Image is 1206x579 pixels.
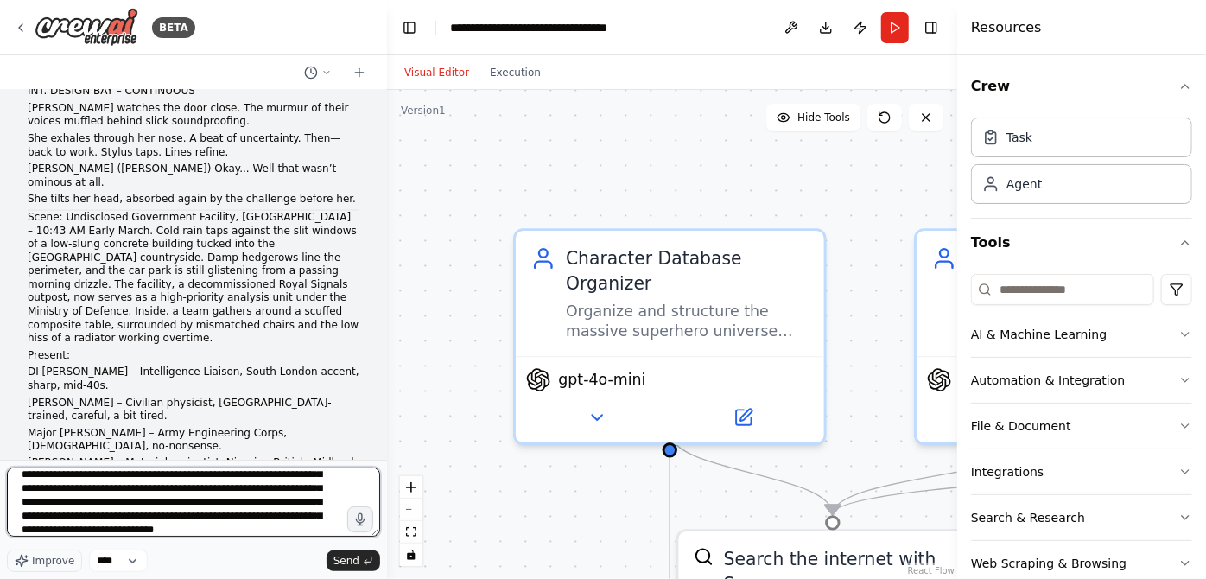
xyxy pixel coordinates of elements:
[908,566,955,576] a: React Flow attribution
[566,301,809,340] div: Organize and structure the massive superhero universe character roster of {total_characters} hero...
[28,457,359,484] p: [PERSON_NAME] – Materials scientist, Nigerian-British, Midlands accent.
[346,62,373,83] button: Start a new chat
[7,550,82,572] button: Improve
[152,17,195,38] div: BETA
[971,17,1042,38] h4: Resources
[450,19,644,36] nav: breadcrumb
[566,246,809,296] div: Character Database Organizer
[1006,129,1032,146] div: Task
[28,211,359,346] p: Scene: Undisclosed Government Facility, [GEOGRAPHIC_DATA] – 10:43 AM Early March. Cold rain taps ...
[558,370,645,390] span: gpt-4o-mini
[394,62,479,83] button: Visual Editor
[327,550,380,571] button: Send
[971,358,1192,403] button: Automation & Integration
[797,111,850,124] span: Hide Tools
[28,427,359,454] p: Major [PERSON_NAME] – Army Engineering Corps, [DEMOGRAPHIC_DATA], no-nonsense.
[657,431,846,514] g: Edge from a5387cf6-477f-4a38-b828-af88e821cd85 to 888f046e-29e8-4500-ba0f-5e9dd9345c8b
[400,544,422,566] button: toggle interactivity
[694,547,714,567] img: SerperDevTool
[397,16,422,40] button: Hide left sidebar
[971,449,1192,494] button: Integrations
[401,104,446,118] div: Version 1
[971,404,1192,449] button: File & Document
[28,349,359,363] p: Present:
[971,312,1192,357] button: AI & Machine Learning
[766,104,860,131] button: Hide Tools
[971,219,1192,267] button: Tools
[28,132,359,159] p: She exhales through her nose. A beat of uncertainty. Then—back to work. Stylus taps. Lines refine.
[1006,175,1042,193] div: Agent
[28,193,359,207] p: She tilts her head, absorbed again by the challenge before her.
[333,554,359,568] span: Send
[400,521,422,544] button: fit view
[400,476,422,566] div: React Flow controls
[28,102,359,129] p: [PERSON_NAME] watches the door close. The murmur of their voices muffled behind slick soundproofing.
[971,62,1192,111] button: Crew
[32,554,74,568] span: Improve
[400,499,422,521] button: zoom out
[971,111,1192,218] div: Crew
[400,476,422,499] button: zoom in
[347,506,373,532] button: Click to speak your automation idea
[28,397,359,423] p: [PERSON_NAME] – Civilian physicist, [GEOGRAPHIC_DATA]-trained, careful, a bit tired.
[672,403,814,433] button: Open in side panel
[28,85,359,99] p: INT. DESIGN BAY – CONTINUOUS
[513,228,827,445] div: Character Database OrganizerOrganize and structure the massive superhero universe character roste...
[971,495,1192,540] button: Search & Research
[35,8,138,47] img: Logo
[297,62,339,83] button: Switch to previous chat
[28,162,359,189] p: [PERSON_NAME] ([PERSON_NAME]) Okay... Well that wasn’t ominous at all.
[919,16,943,40] button: Hide right sidebar
[479,62,551,83] button: Execution
[28,366,359,392] p: DI [PERSON_NAME] – Intelligence Liaison, South London accent, sharp, mid-40s.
